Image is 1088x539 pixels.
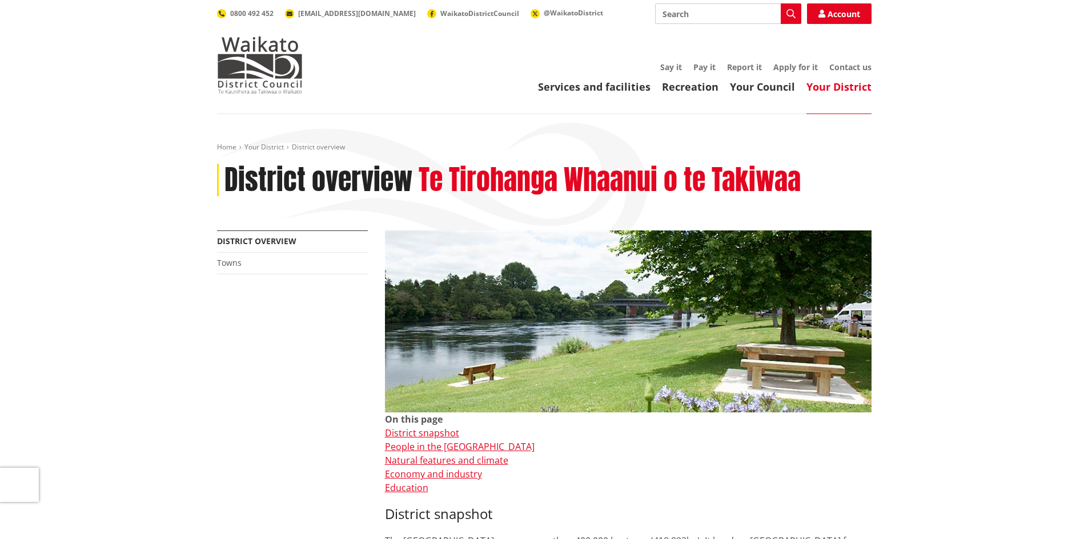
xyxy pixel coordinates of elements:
nav: breadcrumb [217,143,872,152]
a: Your Council [730,80,795,94]
a: People in the [GEOGRAPHIC_DATA] [385,440,535,453]
a: Contact us [829,62,872,72]
img: Waikato District Council - Te Kaunihera aa Takiwaa o Waikato [217,37,303,94]
a: Account [807,3,872,24]
a: @WaikatoDistrict [531,8,603,18]
a: Education [385,481,428,494]
a: District snapshot [385,427,459,439]
input: Search input [655,3,801,24]
a: Apply for it [773,62,818,72]
a: Services and facilities [538,80,651,94]
a: Your District [244,142,284,152]
a: Natural features and climate [385,454,508,467]
span: WaikatoDistrictCouncil [440,9,519,18]
a: Say it [660,62,682,72]
a: Your District [806,80,872,94]
h2: Te Tirohanga Whaanui o te Takiwaa [419,164,801,197]
span: [EMAIL_ADDRESS][DOMAIN_NAME] [298,9,416,18]
strong: On this page [385,413,443,425]
a: Pay it [693,62,716,72]
span: 0800 492 452 [230,9,274,18]
h1: District overview [224,164,412,197]
a: 0800 492 452 [217,9,274,18]
img: Ngaruawahia 0015 [385,230,872,412]
a: Economy and industry [385,468,482,480]
a: Home [217,142,236,152]
a: District overview [217,236,296,246]
span: @WaikatoDistrict [544,8,603,18]
a: Recreation [662,80,718,94]
a: Report it [727,62,762,72]
h3: District snapshot [385,506,872,522]
span: District overview [292,142,345,152]
a: [EMAIL_ADDRESS][DOMAIN_NAME] [285,9,416,18]
a: WaikatoDistrictCouncil [427,9,519,18]
a: Towns [217,257,242,268]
